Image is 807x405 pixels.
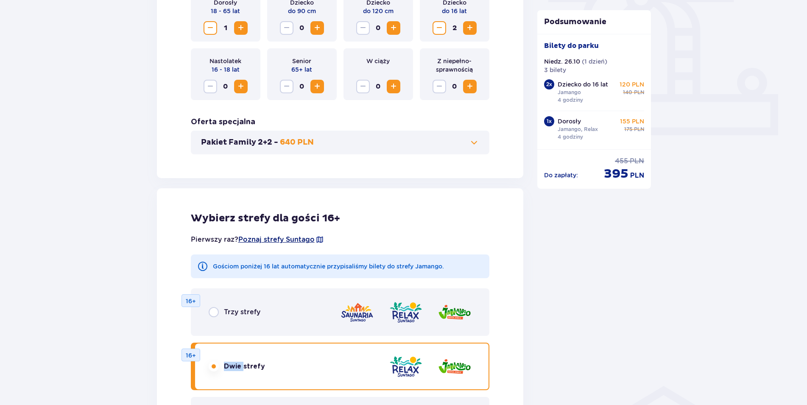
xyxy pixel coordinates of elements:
[463,21,477,35] button: Zwiększ
[615,156,628,166] span: 455
[427,57,483,74] p: Z niepełno­sprawnością
[191,235,324,244] p: Pierwszy raz?
[634,126,644,133] span: PLN
[238,235,315,244] a: Poznaj strefy Suntago
[634,89,644,96] span: PLN
[366,57,390,65] p: W ciąży
[310,21,324,35] button: Zwiększ
[389,355,423,379] img: Relax
[544,79,554,89] div: 2 x
[310,80,324,93] button: Zwiększ
[201,137,278,148] p: Pakiet Family 2+2 -
[438,300,472,324] img: Jamango
[387,80,400,93] button: Zwiększ
[280,137,314,148] p: 640 PLN
[582,57,607,66] p: ( 1 dzień )
[433,80,446,93] button: Zmniejsz
[234,80,248,93] button: Zwiększ
[204,80,217,93] button: Zmniejsz
[620,80,644,89] p: 120 PLN
[292,57,311,65] p: Senior
[212,65,240,74] p: 16 - 18 lat
[630,171,644,180] span: PLN
[219,80,232,93] span: 0
[448,80,461,93] span: 0
[295,80,309,93] span: 0
[558,89,581,96] p: Jamango
[544,171,578,179] p: Do zapłaty :
[213,262,444,271] p: Gościom poniżej 16 lat automatycznie przypisaliśmy bilety do strefy Jamango.
[537,17,651,27] p: Podsumowanie
[295,21,309,35] span: 0
[211,7,240,15] p: 18 - 65 lat
[280,21,293,35] button: Zmniejsz
[630,156,644,166] span: PLN
[219,21,232,35] span: 1
[224,362,265,371] span: Dwie strefy
[558,126,598,133] p: Jamango, Relax
[544,41,599,50] p: Bilety do parku
[558,80,608,89] p: Dziecko do 16 lat
[463,80,477,93] button: Zwiększ
[191,117,255,127] h3: Oferta specjalna
[363,7,394,15] p: do 120 cm
[438,355,472,379] img: Jamango
[186,351,196,360] p: 16+
[224,307,260,317] span: Trzy strefy
[558,133,583,141] p: 4 godziny
[209,57,241,65] p: Nastolatek
[280,80,293,93] button: Zmniejsz
[371,21,385,35] span: 0
[558,96,583,104] p: 4 godziny
[356,80,370,93] button: Zmniejsz
[186,297,196,305] p: 16+
[356,21,370,35] button: Zmniejsz
[340,300,374,324] img: Saunaria
[288,7,316,15] p: do 90 cm
[604,166,628,182] span: 395
[558,117,581,126] p: Dorosły
[234,21,248,35] button: Zwiększ
[433,21,446,35] button: Zmniejsz
[204,21,217,35] button: Zmniejsz
[624,126,632,133] span: 175
[544,57,580,66] p: Niedz. 26.10
[620,117,644,126] p: 155 PLN
[191,212,490,225] h2: Wybierz strefy dla gości 16+
[623,89,632,96] span: 140
[291,65,312,74] p: 65+ lat
[387,21,400,35] button: Zwiększ
[389,300,423,324] img: Relax
[442,7,467,15] p: do 16 lat
[371,80,385,93] span: 0
[201,137,480,148] button: Pakiet Family 2+2 -640 PLN
[544,66,566,74] p: 3 bilety
[448,21,461,35] span: 2
[544,116,554,126] div: 1 x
